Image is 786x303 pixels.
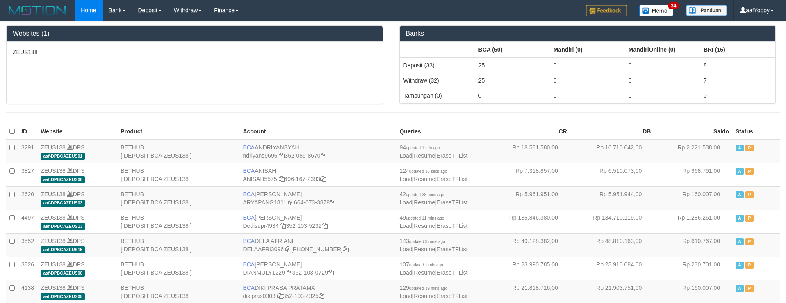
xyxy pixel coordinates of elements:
span: aaf-DPBCAZEUS08 [41,176,85,183]
a: ndriyans9696 [243,152,277,159]
a: DELAAFRI3096 [243,246,284,252]
td: 4497 [18,210,37,233]
a: Resume [414,152,435,159]
a: Resume [414,293,435,299]
td: Rp 135.846.380,00 [486,210,570,233]
td: 3552 [18,233,37,257]
span: | | [399,285,467,299]
td: BETHUB [ DEPOSIT BCA ZEUS138 ] [117,186,239,210]
a: Copy 6640733878 to clipboard [330,199,335,206]
span: | | [399,144,467,159]
td: 7 [700,73,775,88]
a: Copy 3521034325 to clipboard [319,293,324,299]
td: 0 [475,88,550,103]
span: BCA [243,168,255,174]
th: Group: activate to sort column ascending [550,42,625,57]
td: Withdraw (32) [400,73,475,88]
td: 0 [550,73,625,88]
td: Rp 1.286.261,00 [654,210,732,233]
span: 124 [399,168,447,174]
span: Active [736,238,744,245]
span: BCA [243,238,255,244]
a: Resume [414,246,435,252]
td: 3291 [18,140,37,163]
span: Active [736,168,744,175]
th: Product [117,124,239,140]
a: Load [399,176,412,182]
a: Copy 4061672383 to clipboard [320,176,326,182]
span: updated 39 mins ago [409,286,447,291]
a: Copy ANISAH5575 to clipboard [279,176,285,182]
a: Copy DIANMULY1229 to clipboard [287,269,292,276]
a: Resume [414,269,435,276]
td: 25 [475,57,550,73]
a: Load [399,152,412,159]
td: 2620 [18,186,37,210]
span: Paused [745,215,754,222]
a: Copy Dedisupr4934 to clipboard [280,223,286,229]
a: Resume [414,176,435,182]
td: [PERSON_NAME] 352-103-0729 [239,257,396,280]
span: Paused [745,238,754,245]
td: Rp 610.767,00 [654,233,732,257]
td: 8 [700,57,775,73]
td: DPS [37,140,117,163]
td: Rp 48.810.163,00 [570,233,654,257]
span: aaf-DPBCAZEUS01 [41,153,85,160]
td: Rp 23.990.785,00 [486,257,570,280]
td: Rp 7.318.857,00 [486,163,570,186]
td: 0 [550,57,625,73]
th: DB [570,124,654,140]
span: aaf-DPBCAZEUS15 [41,246,85,253]
a: Copy 3521030729 to clipboard [328,269,334,276]
a: EraseTFList [437,176,467,182]
th: Group: activate to sort column ascending [700,42,775,57]
span: aaf-DPBCAZEUS03 [41,200,85,207]
a: DIANMULY1229 [243,269,285,276]
a: Load [399,199,412,206]
a: Load [399,246,412,252]
span: BCA [243,144,255,151]
td: Rp 968.791,00 [654,163,732,186]
span: 34 [668,2,679,9]
a: Resume [414,199,435,206]
span: Paused [745,145,754,151]
a: ANISAH5575 [243,176,277,182]
td: Rp 16.710.042,00 [570,140,654,163]
a: ZEUS138 [41,238,66,244]
img: MOTION_logo.png [6,4,68,16]
a: ZEUS138 [41,191,66,197]
td: DPS [37,233,117,257]
td: BETHUB [ DEPOSIT BCA ZEUS138 ] [117,140,239,163]
a: ZEUS138 [41,144,66,151]
td: DPS [37,210,117,233]
span: BCA [243,261,255,268]
span: updated 3 mins ago [409,239,445,244]
th: Saldo [654,124,732,140]
span: 129 [399,285,447,291]
td: 0 [550,88,625,103]
a: Dedisupr4934 [243,223,278,229]
td: 3827 [18,163,37,186]
td: BETHUB [ DEPOSIT BCA ZEUS138 ] [117,257,239,280]
a: ZEUS138 [41,261,66,268]
a: ARYAPANG1811 [243,199,287,206]
span: Active [736,215,744,222]
td: ANISAH 406-167-2383 [239,163,396,186]
span: Paused [745,262,754,269]
td: Deposit (33) [400,57,475,73]
span: BCA [243,191,255,197]
a: ZEUS138 [41,285,66,291]
td: Rp 5.961.951,00 [486,186,570,210]
td: Rp 2.221.538,00 [654,140,732,163]
td: Rp 23.910.084,00 [570,257,654,280]
a: ZEUS138 [41,168,66,174]
a: Copy ndriyans9696 to clipboard [279,152,285,159]
th: Status [732,124,780,140]
span: updated 38 mins ago [406,193,444,197]
td: 0 [625,73,700,88]
td: BETHUB [ DEPOSIT BCA ZEUS138 ] [117,233,239,257]
a: Resume [414,223,435,229]
span: Paused [745,285,754,292]
td: 0 [625,57,700,73]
